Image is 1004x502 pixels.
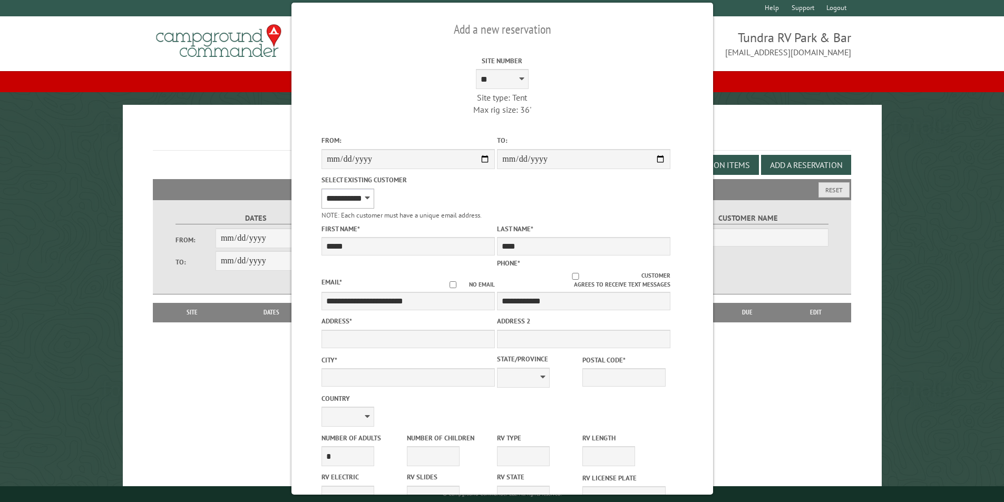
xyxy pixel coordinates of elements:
[153,122,852,151] h1: Reservations
[407,472,490,482] label: RV Slides
[415,104,589,115] div: Max rig size: 36'
[321,135,495,145] label: From:
[321,433,405,443] label: Number of Adults
[321,211,482,220] small: NOTE: Each customer must have a unique email address.
[415,56,589,66] label: Site Number
[153,179,852,199] h2: Filters
[321,175,495,185] label: Select existing customer
[668,155,759,175] button: Edit Add-on Items
[176,212,336,224] label: Dates
[497,135,670,145] label: To:
[582,473,666,483] label: RV License Plate
[582,355,666,365] label: Postal Code
[437,280,495,289] label: No email
[321,472,405,482] label: RV Electric
[321,224,495,234] label: First Name
[227,303,317,322] th: Dates
[497,354,580,364] label: State/Province
[818,182,850,198] button: Reset
[497,271,670,289] label: Customer agrees to receive text messages
[443,490,562,497] small: © Campground Commander LLC. All rights reserved.
[761,155,851,175] button: Add a Reservation
[497,224,670,234] label: Last Name
[176,235,216,245] label: From:
[582,433,666,443] label: RV Length
[437,281,469,288] input: No email
[497,433,580,443] label: RV Type
[321,393,495,403] label: Country
[497,472,580,482] label: RV State
[509,273,641,280] input: Customer agrees to receive text messages
[158,303,227,322] th: Site
[714,303,781,322] th: Due
[321,316,495,326] label: Address
[497,316,670,326] label: Address 2
[781,303,852,322] th: Edit
[321,19,683,40] h2: Add a new reservation
[176,257,216,267] label: To:
[321,278,342,287] label: Email
[668,212,828,224] label: Customer Name
[415,92,589,103] div: Site type: Tent
[321,355,495,365] label: City
[153,21,285,62] img: Campground Commander
[407,433,490,443] label: Number of Children
[497,259,520,268] label: Phone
